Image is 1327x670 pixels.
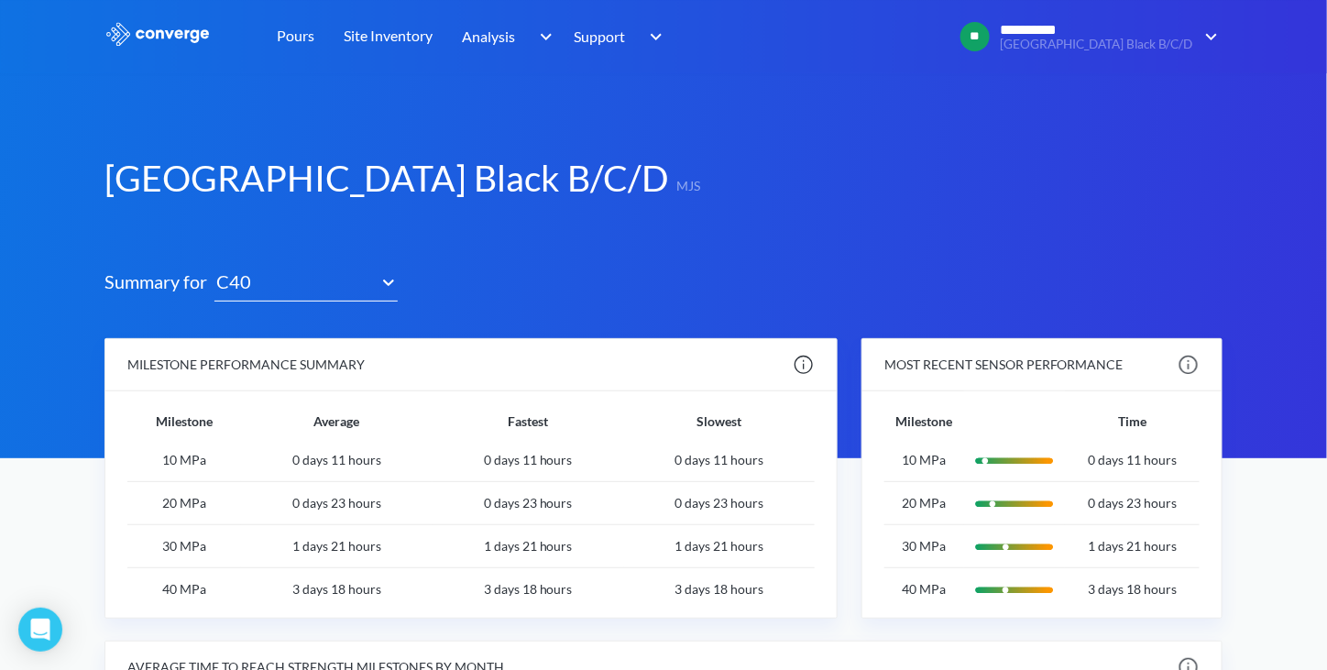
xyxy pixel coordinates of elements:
[528,26,557,48] img: downArrow.svg
[884,525,964,568] td: 30 MPa
[624,568,816,610] td: 3 days 18 hours
[241,439,433,481] td: 0 days 11 hours
[624,439,816,481] td: 0 days 11 hours
[884,482,964,525] td: 20 MPa
[241,391,433,439] th: Average
[638,26,667,48] img: downArrow.svg
[104,154,669,202] h1: [GEOGRAPHIC_DATA] Black B/C/D
[104,22,211,46] img: logo_ewhite.svg
[1065,568,1200,610] td: 3 days 18 hours
[964,531,1065,564] img: svg+xml;base64,PD94bWwgdmVyc2lvbj0iMS4wIiBlbmNvZGluZz0idXRmLTgiIHN0YW5kYWxvbmU9Im5vIj8+CjwhRE9DVF...
[433,525,624,568] td: 1 days 21 hours
[241,482,433,525] td: 0 days 23 hours
[669,176,700,202] span: MJS
[127,439,241,481] td: 10 MPa
[964,574,1065,607] img: svg+xml;base64,PD94bWwgdmVyc2lvbj0iMS4wIiBlbmNvZGluZz0idXRmLTgiIHN0YW5kYWxvbmU9Im5vIj8+CjwhRE9DVF...
[462,25,515,48] span: Analysis
[964,445,1065,478] img: svg+xml;base64,PD94bWwgdmVyc2lvbj0iMS4wIiBlbmNvZGluZz0idXRmLTgiIHN0YW5kYWxvbmU9Im5vIj8+CjwhRE9DVF...
[214,268,372,296] div: C40
[127,525,241,568] td: 30 MPa
[1065,525,1200,568] td: 1 days 21 hours
[433,391,624,439] th: Fastest
[241,525,433,568] td: 1 days 21 hours
[1193,26,1223,48] img: downArrow.svg
[624,525,816,568] td: 1 days 21 hours
[624,391,816,439] th: Slowest
[793,354,815,376] img: info.svg
[964,488,1065,521] img: svg+xml;base64,PD94bWwgdmVyc2lvbj0iMS4wIiBlbmNvZGluZz0idXRmLTgiIHN0YW5kYWxvbmU9Im5vIj8+CjwhRE9DVF...
[1000,38,1193,51] span: [GEOGRAPHIC_DATA] Black B/C/D
[1065,439,1200,481] td: 0 days 11 hours
[574,25,625,48] span: Support
[18,608,62,652] div: Open Intercom Messenger
[1065,482,1200,525] td: 0 days 23 hours
[884,391,964,439] th: Milestone
[241,568,433,610] td: 3 days 18 hours
[884,568,964,610] td: 40 MPa
[127,482,241,525] td: 20 MPa
[1178,354,1200,376] img: info.svg
[433,568,624,610] td: 3 days 18 hours
[127,391,241,439] th: Milestone
[127,568,241,610] td: 40 MPa
[624,482,816,525] td: 0 days 23 hours
[884,355,1124,375] div: MOST RECENT SENSOR PERFORMANCE
[104,268,214,302] span: Summary for
[433,482,624,525] td: 0 days 23 hours
[127,355,365,375] div: MILESTONE PERFORMANCE SUMMARY
[433,439,624,481] td: 0 days 11 hours
[884,439,964,481] td: 10 MPa
[1065,391,1200,439] th: Time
